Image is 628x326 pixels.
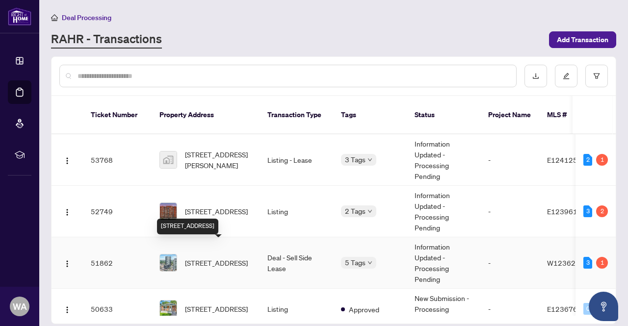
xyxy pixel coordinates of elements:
[585,65,608,87] button: filter
[345,257,366,268] span: 5 Tags
[260,186,333,237] td: Listing
[62,13,111,22] span: Deal Processing
[547,258,589,267] span: W12362440
[260,237,333,289] td: Deal - Sell Side Lease
[160,151,177,168] img: thumbnail-img
[13,300,27,313] span: WA
[345,205,366,217] span: 2 Tags
[160,254,177,271] img: thumbnail-img
[63,260,71,268] img: Logo
[589,292,618,321] button: Open asap
[63,157,71,165] img: Logo
[185,303,248,314] span: [STREET_ADDRESS]
[532,73,539,79] span: download
[596,257,608,269] div: 1
[367,260,372,265] span: down
[407,134,480,186] td: Information Updated - Processing Pending
[59,255,75,271] button: Logo
[596,154,608,166] div: 1
[83,134,152,186] td: 53768
[480,96,539,134] th: Project Name
[547,207,586,216] span: E12396135
[593,73,600,79] span: filter
[555,65,577,87] button: edit
[367,209,372,214] span: down
[51,31,162,49] a: RAHR - Transactions
[8,7,31,25] img: logo
[407,237,480,289] td: Information Updated - Processing Pending
[59,152,75,168] button: Logo
[59,203,75,219] button: Logo
[260,134,333,186] td: Listing - Lease
[596,205,608,217] div: 2
[333,96,407,134] th: Tags
[83,96,152,134] th: Ticket Number
[83,237,152,289] td: 51862
[557,32,608,48] span: Add Transaction
[547,155,586,164] span: E12412502
[539,96,598,134] th: MLS #
[349,304,379,315] span: Approved
[345,154,366,165] span: 3 Tags
[152,96,260,134] th: Property Address
[185,149,252,171] span: [STREET_ADDRESS][PERSON_NAME]
[63,306,71,314] img: Logo
[51,14,58,21] span: home
[407,96,480,134] th: Status
[59,301,75,317] button: Logo
[160,203,177,220] img: thumbnail-img
[83,186,152,237] td: 52749
[480,186,539,237] td: -
[185,257,248,268] span: [STREET_ADDRESS]
[260,96,333,134] th: Transaction Type
[583,257,592,269] div: 3
[63,208,71,216] img: Logo
[547,304,586,313] span: E12367664
[524,65,547,87] button: download
[480,134,539,186] td: -
[549,31,616,48] button: Add Transaction
[367,157,372,162] span: down
[480,237,539,289] td: -
[563,73,570,79] span: edit
[583,154,592,166] div: 2
[185,206,248,217] span: [STREET_ADDRESS]
[157,219,218,234] div: [STREET_ADDRESS]
[407,186,480,237] td: Information Updated - Processing Pending
[583,205,592,217] div: 3
[160,301,177,317] img: thumbnail-img
[583,303,592,315] div: 0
